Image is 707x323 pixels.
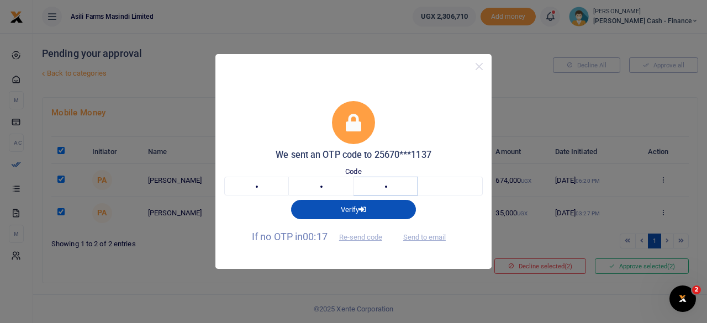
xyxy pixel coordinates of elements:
[345,166,361,177] label: Code
[303,231,328,242] span: 00:17
[291,200,416,219] button: Verify
[692,285,701,294] span: 2
[471,59,487,75] button: Close
[252,231,392,242] span: If no OTP in
[669,285,696,312] iframe: Intercom live chat
[224,150,483,161] h5: We sent an OTP code to 25670***1137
